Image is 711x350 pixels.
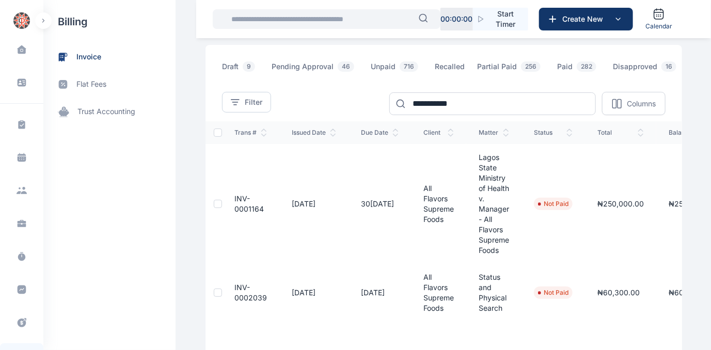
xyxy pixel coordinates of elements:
span: status [534,129,573,137]
span: Calendar [645,22,672,30]
p: 00 : 00 : 00 [440,14,472,24]
td: Status and Physical Search [466,264,522,322]
span: 9 [243,61,255,72]
a: Partial Paid256 [477,61,557,77]
button: Filter [222,92,271,113]
span: client [423,129,454,137]
td: All Flavors Supreme Foods [411,264,466,322]
span: total [597,129,644,137]
button: Create New [539,8,633,30]
span: Filter [245,97,262,107]
a: Draft9 [222,61,272,77]
span: 282 [577,61,596,72]
span: ₦60,300.00 [669,288,711,297]
span: Due Date [361,129,399,137]
a: trust accounting [43,98,176,125]
span: Disapproved [613,61,681,77]
button: Start Timer [473,8,528,30]
td: Lagos State Ministry of Health v. Manager - All Flavors Supreme Foods [466,144,522,264]
span: Start Timer [491,9,520,29]
span: 46 [338,61,354,72]
td: All Flavors Supreme Foods [411,144,466,264]
span: Unpaid [371,61,422,77]
td: [DATE] [279,144,349,264]
span: trust accounting [77,106,135,117]
span: Trans # [234,129,267,137]
span: ₦60,300.00 [597,288,640,297]
span: Recalled [435,61,465,77]
td: [DATE] [349,264,411,322]
span: 716 [400,61,418,72]
a: invoice [43,43,176,71]
span: Partial Paid [477,61,545,77]
span: Matter [479,129,509,137]
a: Pending Approval46 [272,61,371,77]
span: Create New [558,14,612,24]
a: Unpaid716 [371,61,435,77]
button: Columns [602,92,666,115]
span: Pending Approval [272,61,358,77]
a: Paid282 [557,61,613,77]
span: 256 [521,61,541,72]
span: issued date [292,129,336,137]
li: Not Paid [538,289,568,297]
a: INV-0002039 [234,283,267,302]
td: [DATE] [279,264,349,322]
span: Draft [222,61,259,77]
p: Columns [627,99,656,109]
span: invoice [76,52,101,62]
td: 30[DATE] [349,144,411,264]
span: 16 [661,61,676,72]
li: Not Paid [538,200,568,208]
a: Calendar [641,4,676,35]
a: INV-0001164 [234,194,264,213]
a: Disapproved16 [613,61,693,77]
a: flat fees [43,71,176,98]
span: ₦250,000.00 [597,199,644,208]
a: Recalled [435,61,477,77]
span: Paid [557,61,601,77]
span: flat fees [76,79,106,90]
